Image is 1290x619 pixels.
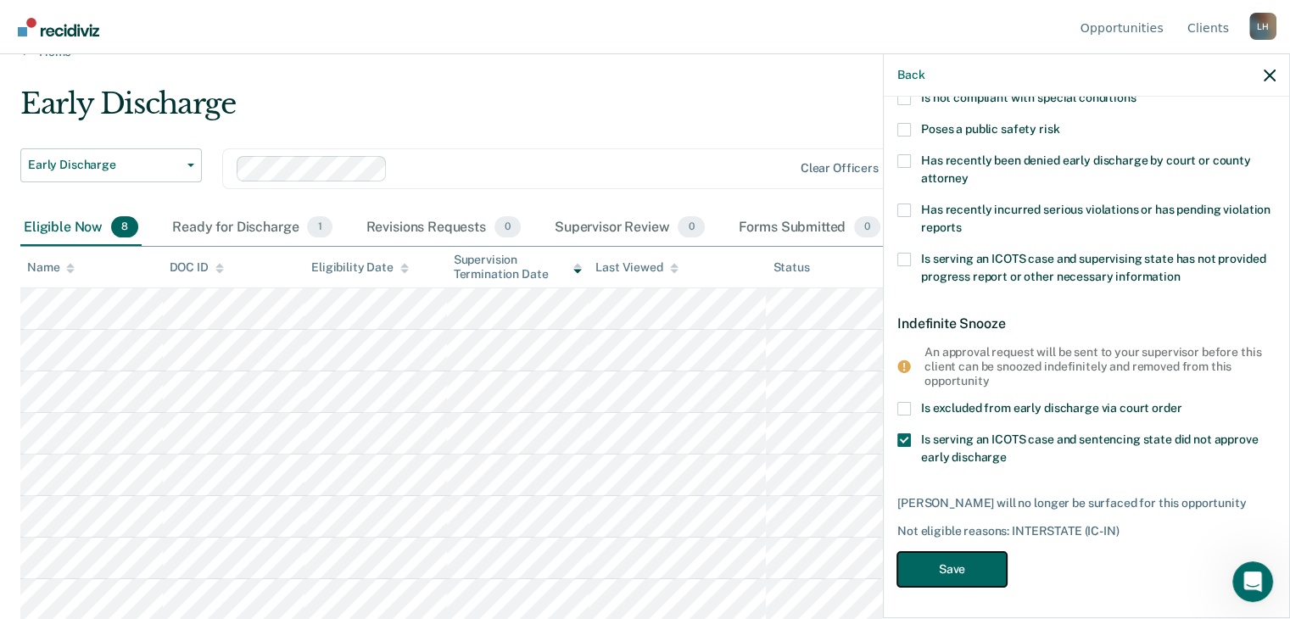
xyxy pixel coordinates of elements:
[897,496,1276,510] div: [PERSON_NAME] will no longer be surfaced for this opportunity
[921,401,1181,415] span: Is excluded from early discharge via court order
[921,91,1136,104] span: Is not compliant with special conditions
[897,552,1007,587] button: Save
[170,260,224,275] div: DOC ID
[27,260,75,275] div: Name
[897,68,924,82] button: Back
[551,209,708,247] div: Supervisor Review
[111,216,138,238] span: 8
[801,161,879,176] div: Clear officers
[921,432,1258,464] span: Is serving an ICOTS case and sentencing state did not approve early discharge
[18,18,99,36] img: Recidiviz
[20,209,142,247] div: Eligible Now
[28,158,181,172] span: Early Discharge
[311,260,409,275] div: Eligibility Date
[595,260,678,275] div: Last Viewed
[773,260,809,275] div: Status
[924,345,1262,388] div: An approval request will be sent to your supervisor before this client can be snoozed indefinitel...
[363,209,524,247] div: Revisions Requests
[921,252,1265,283] span: Is serving an ICOTS case and supervising state has not provided progress report or other necessar...
[921,153,1251,185] span: Has recently been denied early discharge by court or county attorney
[897,524,1276,538] div: Not eligible reasons: INTERSTATE (IC-IN)
[735,209,885,247] div: Forms Submitted
[921,122,1059,136] span: Poses a public safety risk
[897,302,1276,345] div: Indefinite Snooze
[1249,13,1276,40] button: Profile dropdown button
[454,253,583,282] div: Supervision Termination Date
[921,203,1270,234] span: Has recently incurred serious violations or has pending violation reports
[20,86,988,135] div: Early Discharge
[1232,561,1273,602] iframe: Intercom live chat
[494,216,521,238] span: 0
[678,216,704,238] span: 0
[307,216,332,238] span: 1
[1249,13,1276,40] div: L H
[169,209,335,247] div: Ready for Discharge
[854,216,880,238] span: 0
